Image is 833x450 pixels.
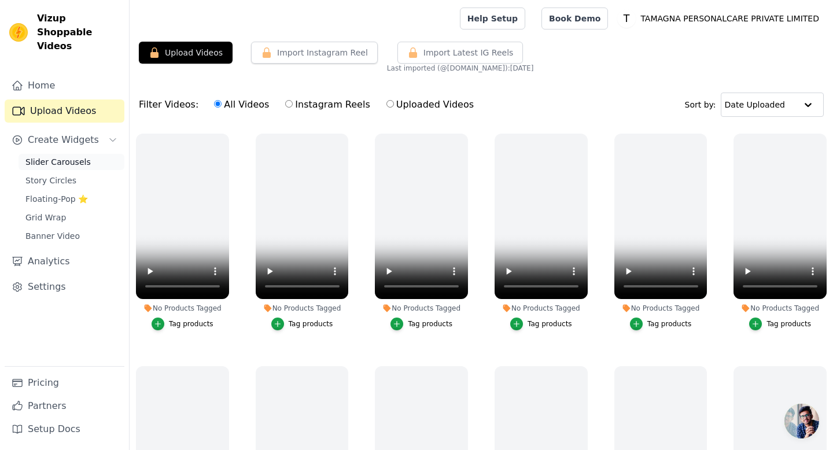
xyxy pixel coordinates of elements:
span: Grid Wrap [25,212,66,223]
input: All Videos [214,100,222,108]
a: Banner Video [19,228,124,244]
div: Filter Videos: [139,91,480,118]
label: Instagram Reels [285,97,370,112]
a: Analytics [5,250,124,273]
button: T TAMAGNA PERSONALCARE PRIVATE LIMITED [617,8,824,29]
input: Uploaded Videos [386,100,394,108]
button: Tag products [749,318,811,330]
a: Setup Docs [5,418,124,441]
a: Slider Carousels [19,154,124,170]
div: No Products Tagged [136,304,229,313]
button: Tag products [390,318,452,330]
a: Story Circles [19,172,124,189]
a: Grid Wrap [19,209,124,226]
a: Pricing [5,371,124,394]
div: Tag products [647,319,692,329]
span: Floating-Pop ⭐ [25,193,88,205]
span: Vizup Shoppable Videos [37,12,120,53]
span: Import Latest IG Reels [423,47,514,58]
div: Tag products [766,319,811,329]
button: Tag products [271,318,333,330]
label: All Videos [213,97,270,112]
span: Last imported (@ [DOMAIN_NAME] ): [DATE] [387,64,534,73]
a: Partners [5,394,124,418]
button: Create Widgets [5,128,124,152]
span: Banner Video [25,230,80,242]
label: Uploaded Videos [386,97,474,112]
div: No Products Tagged [734,304,827,313]
text: T [623,13,630,24]
a: Upload Videos [5,99,124,123]
button: Tag products [630,318,692,330]
div: Tag products [528,319,572,329]
button: Import Latest IG Reels [397,42,524,64]
div: Tag products [289,319,333,329]
a: Settings [5,275,124,298]
a: Home [5,74,124,97]
button: Upload Videos [139,42,233,64]
span: Slider Carousels [25,156,91,168]
div: No Products Tagged [614,304,707,313]
div: Sort by: [685,93,824,117]
div: No Products Tagged [256,304,349,313]
button: Tag products [510,318,572,330]
button: Tag products [152,318,213,330]
input: Instagram Reels [285,100,293,108]
p: TAMAGNA PERSONALCARE PRIVATE LIMITED [636,8,824,29]
div: Tag products [169,319,213,329]
span: Story Circles [25,175,76,186]
div: No Products Tagged [375,304,468,313]
div: Tag products [408,319,452,329]
div: Open chat [784,404,819,438]
img: Vizup [9,23,28,42]
a: Book Demo [541,8,608,29]
a: Floating-Pop ⭐ [19,191,124,207]
a: Help Setup [460,8,525,29]
div: No Products Tagged [495,304,588,313]
button: Import Instagram Reel [251,42,378,64]
span: Create Widgets [28,133,99,147]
